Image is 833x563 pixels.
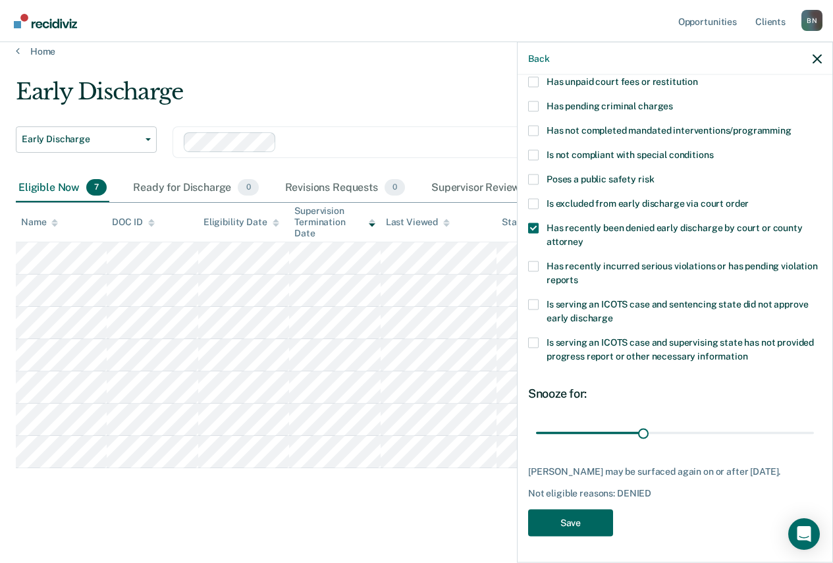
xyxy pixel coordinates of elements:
[788,518,820,550] div: Open Intercom Messenger
[14,14,77,28] img: Recidiviz
[547,298,808,323] span: Is serving an ICOTS case and sentencing state did not approve early discharge
[547,76,698,86] span: Has unpaid court fees or restitution
[86,179,107,196] span: 7
[547,336,814,361] span: Is serving an ICOTS case and supervising state has not provided progress report or other necessar...
[528,466,822,477] div: [PERSON_NAME] may be surfaced again on or after [DATE].
[130,174,261,203] div: Ready for Discharge
[528,386,822,400] div: Snooze for:
[528,488,822,499] div: Not eligible reasons: DENIED
[502,217,530,228] div: Status
[22,134,140,145] span: Early Discharge
[21,217,58,228] div: Name
[547,149,713,159] span: Is not compliant with special conditions
[16,45,817,57] a: Home
[429,174,549,203] div: Supervisor Review
[547,100,673,111] span: Has pending criminal charges
[386,217,450,228] div: Last Viewed
[547,173,654,184] span: Poses a public safety risk
[528,509,613,536] button: Save
[294,205,375,238] div: Supervision Termination Date
[112,217,154,228] div: DOC ID
[547,124,792,135] span: Has not completed mandated interventions/programming
[203,217,279,228] div: Eligibility Date
[16,78,766,116] div: Early Discharge
[238,179,258,196] span: 0
[282,174,408,203] div: Revisions Requests
[528,53,549,64] button: Back
[16,174,109,203] div: Eligible Now
[801,10,822,31] button: Profile dropdown button
[385,179,405,196] span: 0
[801,10,822,31] div: B N
[547,222,803,246] span: Has recently been denied early discharge by court or county attorney
[547,198,749,208] span: Is excluded from early discharge via court order
[547,260,818,284] span: Has recently incurred serious violations or has pending violation reports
